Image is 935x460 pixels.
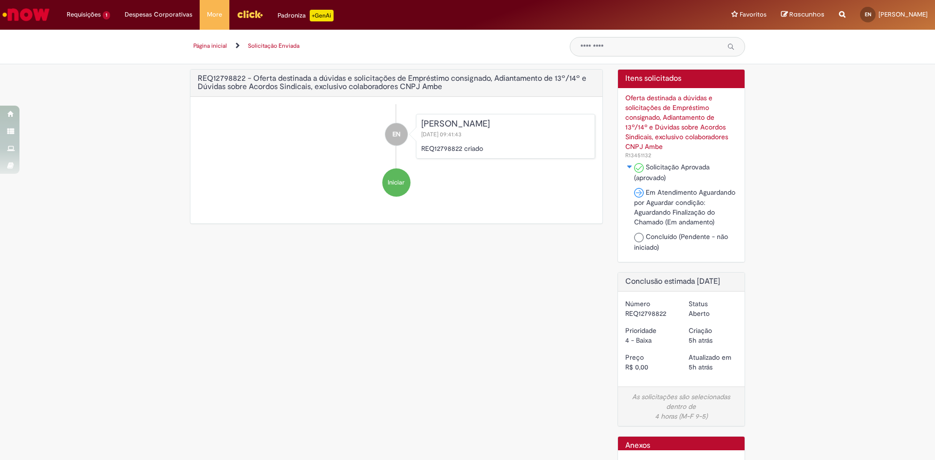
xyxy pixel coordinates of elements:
span: [PERSON_NAME] [879,10,928,18]
span: EN [865,11,871,18]
time: 27/08/2025 09:41:43 [689,336,712,345]
span: Número [625,151,651,159]
time: 27/08/2025 09:41:43 [689,363,712,371]
h2: REQ12798822 - Oferta destinada a dúvidas e solicitações de Empréstimo consignado, Adiantamento de... [198,74,595,92]
span: 5h atrás [689,363,712,371]
div: Eudes de Oliveira Neto [385,123,408,146]
ul: Trilhas de página [190,37,555,55]
label: Criação [689,326,712,335]
img: Em Atendimento Aguardando por Aguardar condição: Aguardando Finalização do Chamado (Em andamento) [634,188,644,198]
div: Padroniza [278,10,334,21]
a: Página inicial [193,42,227,50]
a: Solicitação Enviada [248,42,299,50]
div: R$ 0,00 [625,362,674,372]
span: Solicitação Aprovada (aprovado) [634,163,710,182]
img: click_logo_yellow_360x200.png [237,7,263,21]
div: 27/08/2025 09:41:43 [689,335,737,345]
span: Iniciar [388,178,405,187]
a: Rascunhos [781,10,824,19]
span: 1 [103,11,110,19]
ul: Histórico de tíquete [198,104,595,206]
div: 4 - Baixa [625,335,674,345]
label: Preço [625,352,644,362]
span: More [207,10,222,19]
span: [DATE] 09:41:43 [421,130,464,138]
div: 27/08/2025 09:41:43 [689,362,737,372]
p: +GenAi [310,10,334,21]
span: R13451132 [625,151,651,159]
h2: Itens solicitados [625,74,738,83]
span: Despesas Corporativas [125,10,192,19]
span: Concluído (Pendente - não iniciado) [634,232,728,252]
span: Em Atendimento Aguardando por Aguardar condição: Aguardando Finalização do Chamado (Em andamento) [634,188,735,227]
div: [PERSON_NAME] [421,119,590,129]
h2: Conclusão estimada [DATE] [625,277,738,286]
span: EN [393,123,400,146]
div: REQ12798822 [625,309,674,318]
button: Em Atendimento Alternar a exibição do estado da fase para Folha de Pagamento Senior | Ambevtech [625,162,634,172]
a: Oferta destinada a dúvidas e solicitações de Empréstimo consignado, Adiantamento de 13º/14º e Dúv... [625,93,738,160]
div: Aberto [689,309,737,318]
img: Expandir o estado da solicitação [626,164,634,170]
div: As solicitações são selecionadas dentro de 4 horas (M-F 9-5) [625,392,738,421]
span: Favoritos [740,10,767,19]
img: Concluído (Pendente - não iniciado) [634,233,644,242]
li: Eudes de Oliveira Neto [198,114,595,159]
div: Oferta destinada a dúvidas e solicitações de Empréstimo consignado, Adiantamento de 13º/14º e Dúv... [625,93,738,151]
p: REQ12798822 criado [421,144,590,153]
label: Atualizado em [689,352,731,362]
img: ServiceNow [1,5,51,24]
label: Status [689,299,708,309]
span: Requisições [67,10,101,19]
label: Prioridade [625,326,656,335]
span: Rascunhos [789,10,824,19]
span: 5h atrás [689,336,712,345]
h2: Anexos [625,442,650,450]
label: Número [625,299,650,309]
img: Solicitação Aprovada (aprovado) [634,163,644,173]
